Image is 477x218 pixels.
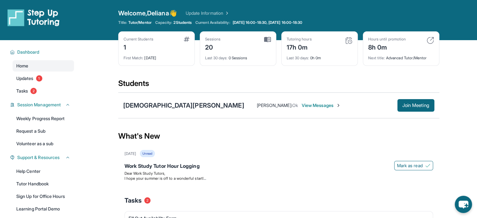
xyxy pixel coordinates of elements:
[118,9,177,18] span: Welcome, Deliana 👋
[13,178,74,189] a: Tutor Handbook
[397,99,434,112] button: Join Meeting
[287,52,352,61] div: 0h 0m
[30,88,37,94] span: 2
[455,196,472,213] button: chat-button
[287,56,309,60] span: Last 30 days :
[186,10,230,16] a: Update Information
[15,154,70,161] button: Support & Resources
[257,103,292,108] span: [PERSON_NAME] :
[144,197,151,204] span: 2
[16,63,28,69] span: Home
[13,191,74,202] a: Sign Up for Office Hours
[16,75,34,82] span: Updates
[233,20,303,25] span: [DATE] 16:00-18:30, [DATE] 16:00-18:30
[124,37,153,42] div: Current Students
[125,162,433,171] div: Work Study Tutor Hour Logging
[425,163,430,168] img: Mark as read
[155,20,172,25] span: Capacity:
[336,103,341,108] img: Chevron-Right
[205,37,221,42] div: Sessions
[394,161,433,170] button: Mark as read
[287,37,312,42] div: Tutoring hours
[13,60,74,72] a: Home
[223,10,230,16] img: Chevron Right
[368,42,406,52] div: 8h 0m
[13,138,74,149] a: Volunteer as a sub
[128,20,151,25] span: Tutor/Mentor
[231,20,304,25] a: [DATE] 16:00-18:30, [DATE] 16:00-18:30
[36,75,42,82] span: 1
[264,37,271,42] img: card
[205,56,228,60] span: Last 30 days :
[124,52,189,61] div: [DATE]
[118,122,439,150] div: What's New
[17,49,40,55] span: Dashboard
[205,52,271,61] div: 0 Sessions
[17,154,60,161] span: Support & Resources
[402,104,429,107] span: Join Meeting
[123,101,244,110] div: [DEMOGRAPHIC_DATA][PERSON_NAME]
[195,20,230,25] span: Current Availability:
[13,125,74,137] a: Request a Sub
[15,49,70,55] button: Dashboard
[173,20,192,25] span: 2 Students
[345,37,352,44] img: card
[118,78,439,92] div: Students
[184,37,189,42] img: card
[287,42,312,52] div: 17h 0m
[397,162,423,169] span: Mark as read
[124,56,144,60] span: First Match :
[368,52,434,61] div: Advanced Tutor/Mentor
[124,42,153,52] div: 1
[292,103,298,108] span: Ok
[368,56,385,60] span: Next title :
[13,203,74,215] a: Learning Portal Demo
[118,20,127,25] span: Title:
[13,73,74,84] a: Updates1
[140,150,155,157] div: Unread
[16,88,28,94] span: Tasks
[125,196,142,205] span: Tasks
[15,102,70,108] button: Session Management
[427,37,434,44] img: card
[13,85,74,97] a: Tasks2
[368,37,406,42] div: Hours until promotion
[125,171,166,176] span: Dear Work Study Tutors,
[125,176,206,181] span: I hope your summer is off to a wonderful start!
[13,166,74,177] a: Help Center
[17,102,61,108] span: Session Management
[13,113,74,124] a: Weekly Progress Report
[125,151,136,156] div: [DATE]
[8,9,60,26] img: logo
[302,102,341,109] span: View Messages
[205,42,221,52] div: 20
